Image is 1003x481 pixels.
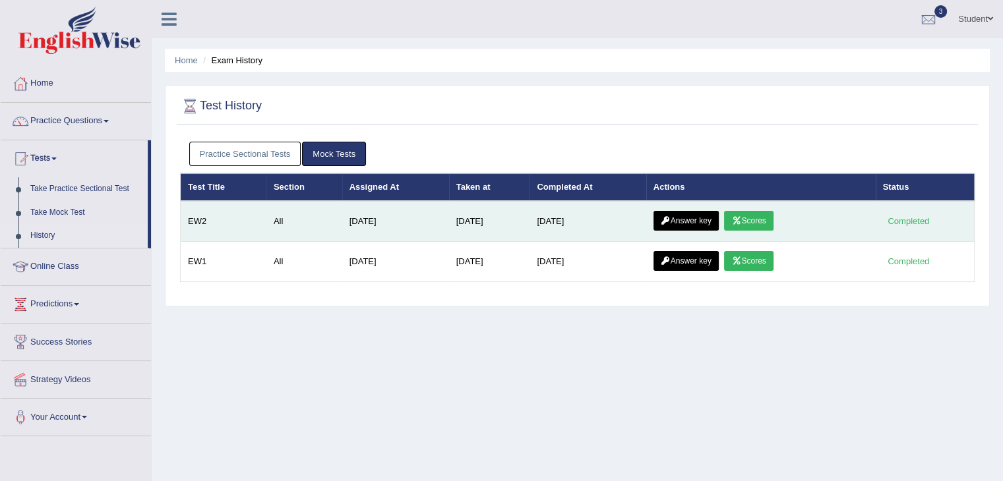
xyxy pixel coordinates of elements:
div: Completed [883,254,934,268]
span: 3 [934,5,948,18]
td: [DATE] [449,201,530,242]
a: Answer key [653,211,719,231]
a: Take Practice Sectional Test [24,177,148,201]
th: Taken at [449,173,530,201]
td: All [266,201,342,242]
a: Tests [1,140,148,173]
a: Online Class [1,248,151,281]
td: [DATE] [449,242,530,282]
div: Completed [883,214,934,228]
th: Status [876,173,975,201]
th: Test Title [181,173,266,201]
th: Assigned At [342,173,449,201]
a: History [24,224,148,248]
a: Success Stories [1,324,151,356]
th: Actions [646,173,876,201]
h2: Test History [180,96,262,116]
a: Mock Tests [302,142,366,166]
td: [DATE] [530,242,646,282]
a: Home [1,65,151,98]
a: Answer key [653,251,719,271]
td: EW1 [181,242,266,282]
td: [DATE] [530,201,646,242]
a: Practice Questions [1,103,151,136]
a: Strategy Videos [1,361,151,394]
td: [DATE] [342,201,449,242]
th: Completed At [530,173,646,201]
a: Your Account [1,399,151,432]
td: EW2 [181,201,266,242]
a: Home [175,55,198,65]
a: Scores [724,251,773,271]
a: Practice Sectional Tests [189,142,301,166]
li: Exam History [200,54,262,67]
th: Section [266,173,342,201]
a: Take Mock Test [24,201,148,225]
a: Scores [724,211,773,231]
a: Predictions [1,286,151,319]
td: [DATE] [342,242,449,282]
td: All [266,242,342,282]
